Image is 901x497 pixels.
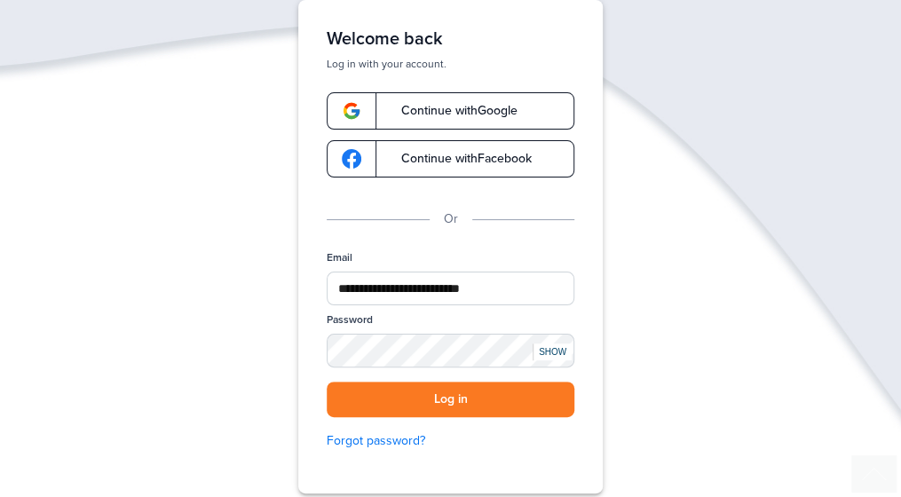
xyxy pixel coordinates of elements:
[533,343,572,360] div: SHOW
[327,334,574,367] input: Password
[342,101,361,121] img: google-logo
[327,140,574,177] a: google-logoContinue withFacebook
[444,209,458,229] p: Or
[327,28,574,50] h1: Welcome back
[327,312,373,327] label: Password
[851,455,897,493] img: Back to Top
[327,57,574,71] p: Log in with your account.
[383,105,518,117] span: Continue with Google
[342,149,361,169] img: google-logo
[327,92,574,130] a: google-logoContinue withGoogle
[851,455,897,493] div: Scroll Back to Top
[327,431,574,451] a: Forgot password?
[327,382,574,418] button: Log in
[327,250,352,265] label: Email
[383,153,532,165] span: Continue with Facebook
[327,272,574,305] input: Email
